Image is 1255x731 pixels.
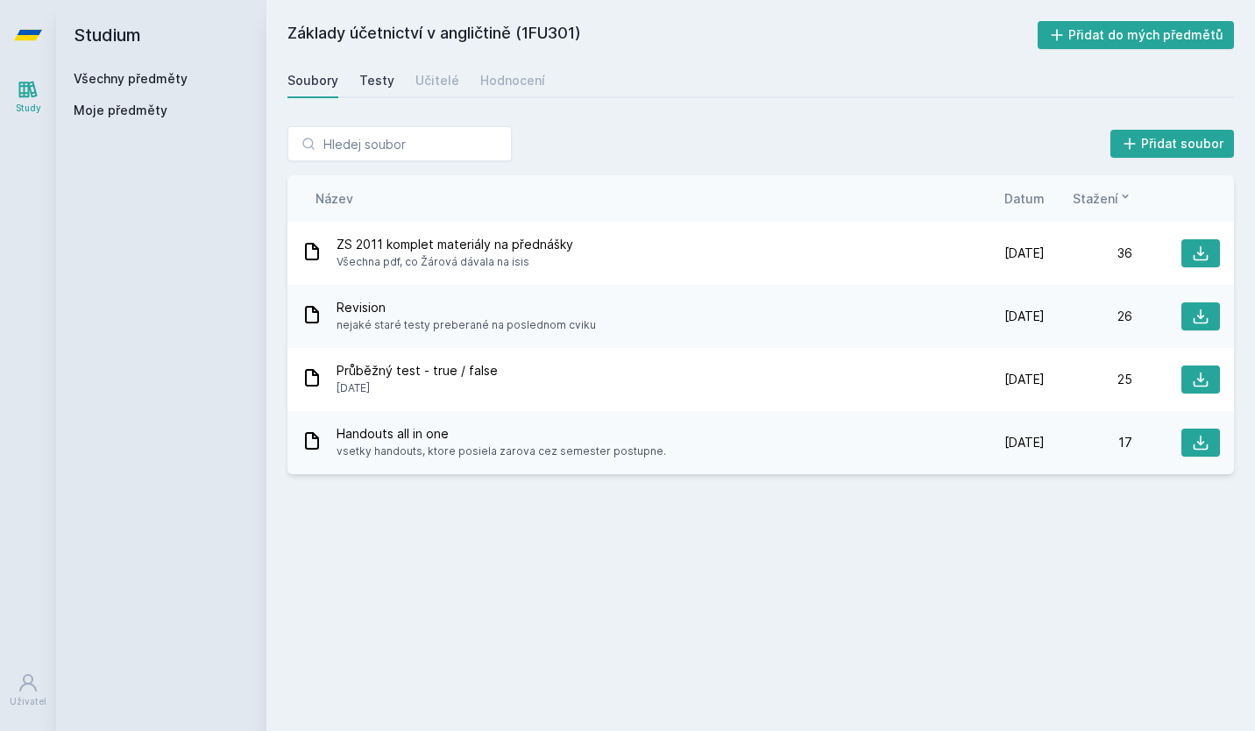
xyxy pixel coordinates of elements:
[337,299,596,316] span: Revision
[287,126,512,161] input: Hledej soubor
[1045,245,1132,262] div: 36
[1004,308,1045,325] span: [DATE]
[337,236,573,253] span: ZS 2011 komplet materiály na přednášky
[287,72,338,89] div: Soubory
[1045,434,1132,451] div: 17
[287,63,338,98] a: Soubory
[1004,189,1045,208] button: Datum
[1073,189,1118,208] span: Stažení
[359,72,394,89] div: Testy
[1004,245,1045,262] span: [DATE]
[480,72,545,89] div: Hodnocení
[4,70,53,124] a: Study
[1073,189,1132,208] button: Stažení
[480,63,545,98] a: Hodnocení
[415,63,459,98] a: Učitelé
[337,425,666,443] span: Handouts all in one
[415,72,459,89] div: Učitelé
[337,443,666,460] span: vsetky handouts, ktore posiela zarova cez semester postupne.
[74,71,188,86] a: Všechny předměty
[4,664,53,717] a: Uživatel
[359,63,394,98] a: Testy
[337,380,498,397] span: [DATE]
[10,695,46,708] div: Uživatel
[1038,21,1235,49] button: Přidat do mých předmětů
[74,102,167,119] span: Moje předměty
[316,189,353,208] button: Název
[1045,308,1132,325] div: 26
[1004,434,1045,451] span: [DATE]
[1045,371,1132,388] div: 25
[337,316,596,334] span: nejaké staré testy preberané na poslednom cviku
[287,21,1038,49] h2: Základy účetnictví v angličtině (1FU301)
[1004,371,1045,388] span: [DATE]
[337,253,573,271] span: Všechna pdf, co Žárová dávala na isis
[16,102,41,115] div: Study
[1110,130,1235,158] button: Přidat soubor
[337,362,498,380] span: Průběžný test - true / false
